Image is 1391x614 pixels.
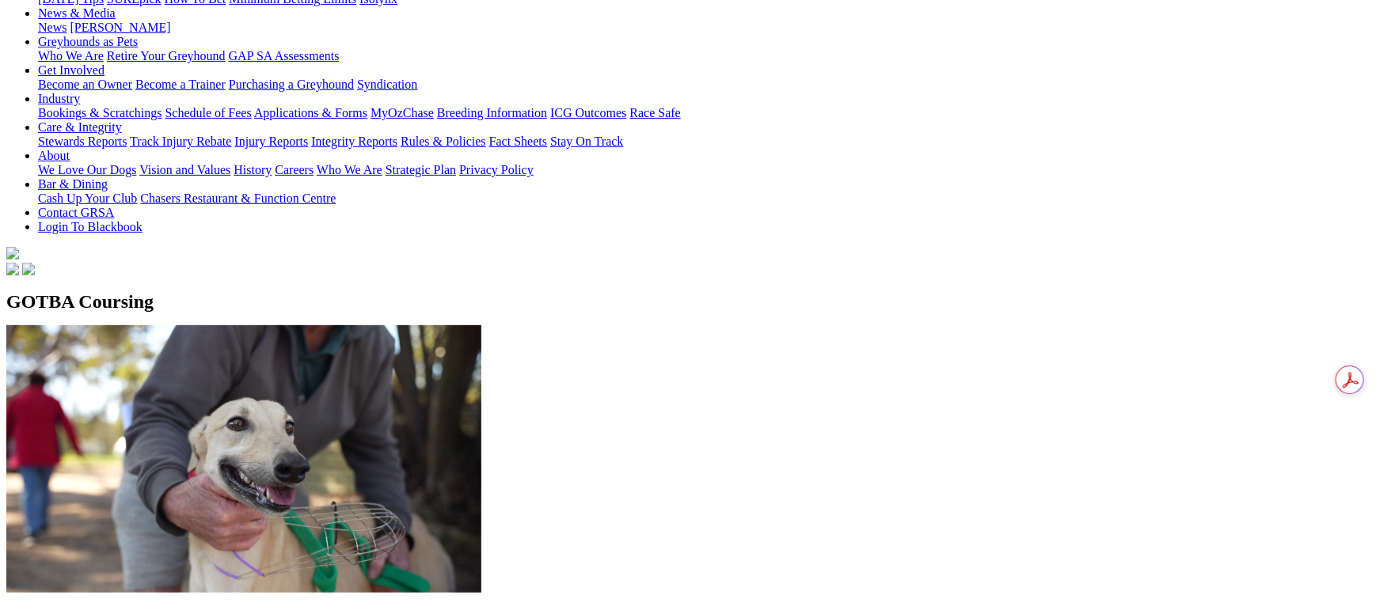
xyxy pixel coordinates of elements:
a: Become an Owner [38,78,132,91]
div: Care & Integrity [38,135,1385,149]
a: Fact Sheets [489,135,547,148]
a: Injury Reports [234,135,308,148]
a: Industry [38,92,80,105]
a: History [234,163,272,176]
a: Rules & Policies [401,135,486,148]
span: GOTBA Coursing [6,291,154,312]
a: Who We Are [38,49,104,63]
a: ICG Outcomes [550,106,626,119]
a: Cash Up Your Club [38,191,137,205]
a: Schedule of Fees [165,106,251,119]
img: facebook.svg [6,263,19,275]
a: Retire Your Greyhound [107,49,226,63]
a: Stay On Track [550,135,623,148]
img: logo-grsa-white.png [6,247,19,260]
a: Who We Are [317,163,382,176]
a: [PERSON_NAME] [70,21,170,34]
a: Syndication [357,78,417,91]
a: Race Safe [629,106,680,119]
a: Integrity Reports [311,135,397,148]
div: Greyhounds as Pets [38,49,1385,63]
a: Track Injury Rebate [130,135,231,148]
a: Greyhounds as Pets [38,35,138,48]
img: vlcsnap-2022-05-12-10h19m24s395.png [6,325,481,593]
a: Purchasing a Greyhound [229,78,354,91]
a: Bar & Dining [38,177,108,191]
a: Login To Blackbook [38,220,143,233]
a: Careers [275,163,314,176]
div: About [38,163,1385,177]
a: Chasers Restaurant & Function Centre [140,191,336,205]
a: Privacy Policy [459,163,534,176]
a: Applications & Forms [254,106,367,119]
a: Bookings & Scratchings [38,106,162,119]
a: Contact GRSA [38,206,114,219]
a: Strategic Plan [386,163,456,176]
a: GAP SA Assessments [229,49,340,63]
a: News & Media [38,6,116,20]
a: Stewards Reports [38,135,127,148]
div: Industry [38,106,1385,120]
a: Vision and Values [139,163,230,176]
a: Breeding Information [437,106,547,119]
div: News & Media [38,21,1385,35]
a: MyOzChase [371,106,434,119]
a: Care & Integrity [38,120,122,134]
a: We Love Our Dogs [38,163,136,176]
div: Bar & Dining [38,191,1385,206]
a: Get Involved [38,63,105,77]
a: Become a Trainer [135,78,226,91]
a: About [38,149,70,162]
img: twitter.svg [22,263,35,275]
div: Get Involved [38,78,1385,92]
a: News [38,21,67,34]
